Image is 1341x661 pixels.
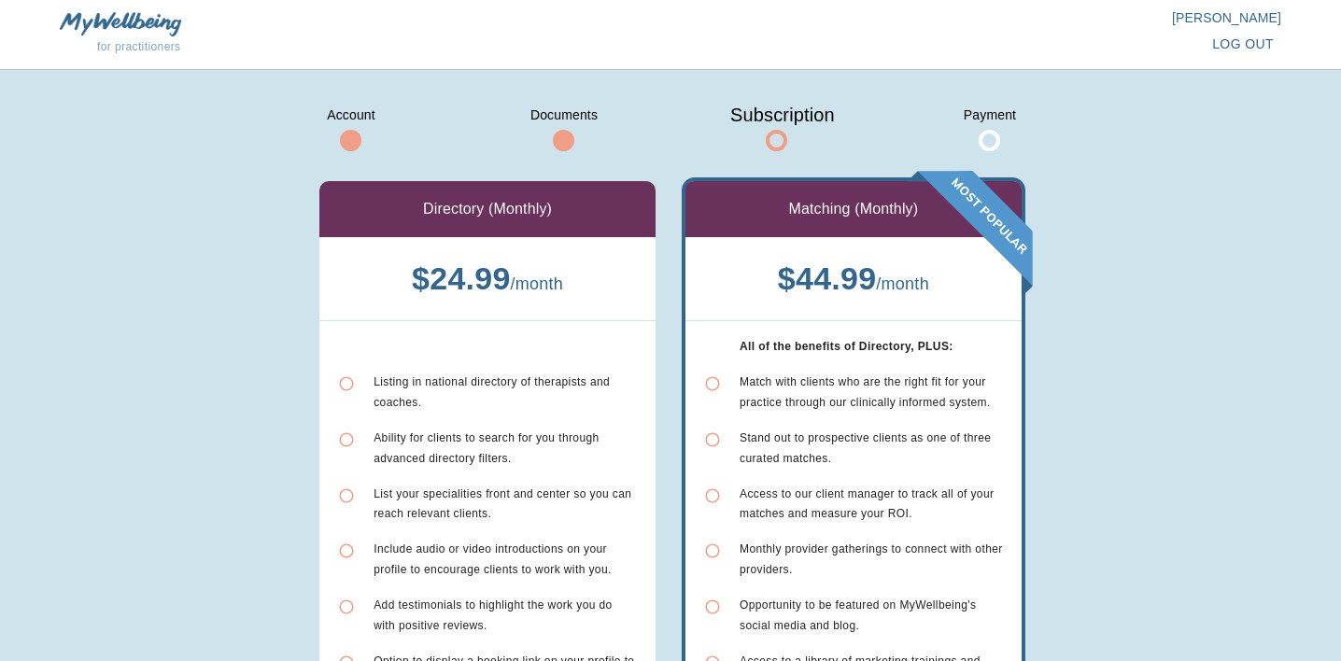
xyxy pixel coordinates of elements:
span: log out [1212,33,1274,56]
span: Access to our client manager to track all of your matches and measure your ROI. [740,487,994,521]
span: Ability for clients to search for you through advanced directory filters. [374,431,599,465]
span: Add testimonials to highlight the work you do with positive reviews. [374,598,612,632]
span: for practitioners [97,40,181,53]
span: Subscription [730,100,824,130]
span: / month [511,274,564,293]
p: Matching (Monthly) [788,198,918,220]
b: $ 44.99 [778,260,877,296]
b: $ 24.99 [412,260,511,296]
img: banner [907,171,1033,297]
span: Include audio or video introductions on your profile to encourage clients to work with you. [374,542,612,576]
img: MyWellbeing [60,12,181,35]
span: / month [876,274,929,293]
span: Match with clients who are the right fit for your practice through our clinically informed system. [740,375,991,409]
span: Listing in national directory of therapists and coaches. [374,375,610,409]
span: Payment [943,100,1037,130]
span: Monthly provider gatherings to connect with other providers. [740,542,1003,576]
b: All of the benefits of Directory, PLUS: [740,340,953,353]
span: Opportunity to be featured on MyWellbeing's social media and blog. [740,598,976,632]
span: Account [304,100,398,130]
p: Directory (Monthly) [423,198,552,220]
p: [PERSON_NAME] [670,8,1281,27]
span: List your specialities front and center so you can reach relevant clients. [374,487,631,521]
span: Stand out to prospective clients as one of three curated matches. [740,431,991,465]
span: Documents [517,100,611,130]
button: log out [1205,27,1281,62]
